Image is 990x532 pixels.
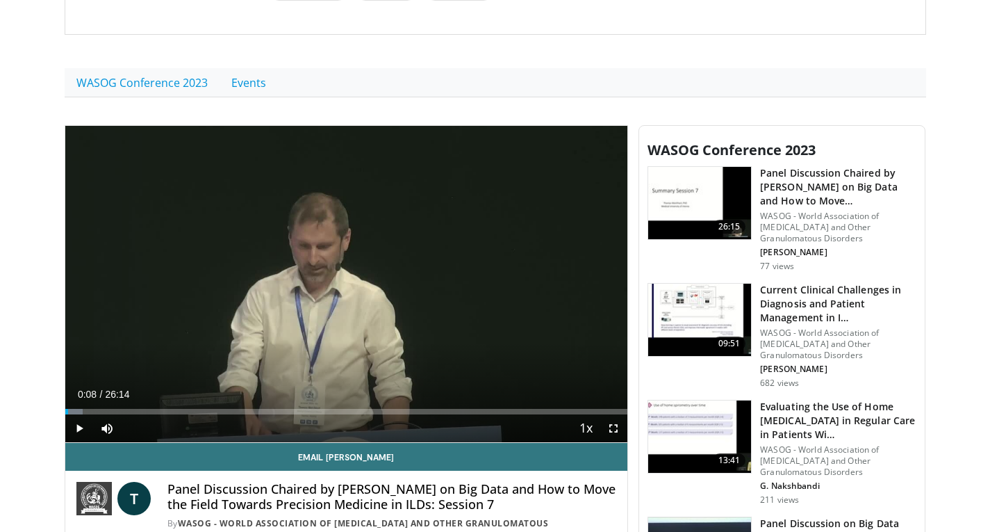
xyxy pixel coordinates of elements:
[760,494,799,506] p: 211 views
[648,401,751,473] img: 94b784cd-1371-4511-ac75-5e09fa61b37b.150x105_q85_crop-smart_upscale.jpg
[713,453,746,467] span: 13:41
[760,247,916,258] p: [PERSON_NAME]
[76,482,112,515] img: WASOG - World Association of Sarcoidosis and Other Granulomatous Disorders
[760,166,916,208] h3: Panel Discussion Chaired by [PERSON_NAME] on Big Data and How to Move…
[647,283,916,389] a: 09:51 Current Clinical Challenges in Diagnosis and Patient Management in I… WASOG - World Associa...
[713,220,746,234] span: 26:15
[647,140,816,159] span: WASOG Conference 2023
[65,414,93,442] button: Play
[65,68,220,97] a: WASOG Conference 2023
[760,444,916,478] p: WASOG - World Association of [MEDICAL_DATA] and Other Granulomatous Disorders
[600,414,627,442] button: Fullscreen
[93,414,121,442] button: Mute
[760,328,916,361] p: WASOG - World Association of [MEDICAL_DATA] and Other Granulomatous Disorders
[648,167,751,239] img: 0a01cf0f-1ad1-425e-a5e7-1dd9b8720b61.150x105_q85_crop-smart_upscale.jpg
[760,400,916,442] h3: Evaluating the Use of Home [MEDICAL_DATA] in Regular Care in Patients Wi…
[647,400,916,506] a: 13:41 Evaluating the Use of Home [MEDICAL_DATA] in Regular Care in Patients Wi… WASOG - World Ass...
[65,443,628,471] a: Email [PERSON_NAME]
[760,364,916,375] p: [PERSON_NAME]
[648,284,751,356] img: 8cee9eb5-b39d-4cf3-83c0-316fc57cd0cc.150x105_q85_crop-smart_upscale.jpg
[760,261,794,272] p: 77 views
[647,166,916,272] a: 26:15 Panel Discussion Chaired by [PERSON_NAME] on Big Data and How to Move… WASOG - World Associ...
[760,283,916,325] h3: Current Clinical Challenges in Diagnosis and Patient Management in I…
[220,68,278,97] a: Events
[167,482,616,512] h4: Panel Discussion Chaired by [PERSON_NAME] on Big Data and How to Move the Field Towards Precision...
[65,126,628,443] video-js: Video Player
[713,337,746,350] span: 09:51
[760,211,916,244] p: WASOG - World Association of [MEDICAL_DATA] and Other Granulomatous Disorders
[572,414,600,442] button: Playback Rate
[105,389,129,400] span: 26:14
[760,378,799,389] p: 682 views
[78,389,97,400] span: 0:08
[117,482,151,515] a: T
[65,409,628,414] div: Progress Bar
[760,481,916,492] p: G. Nakshbandi
[100,389,103,400] span: /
